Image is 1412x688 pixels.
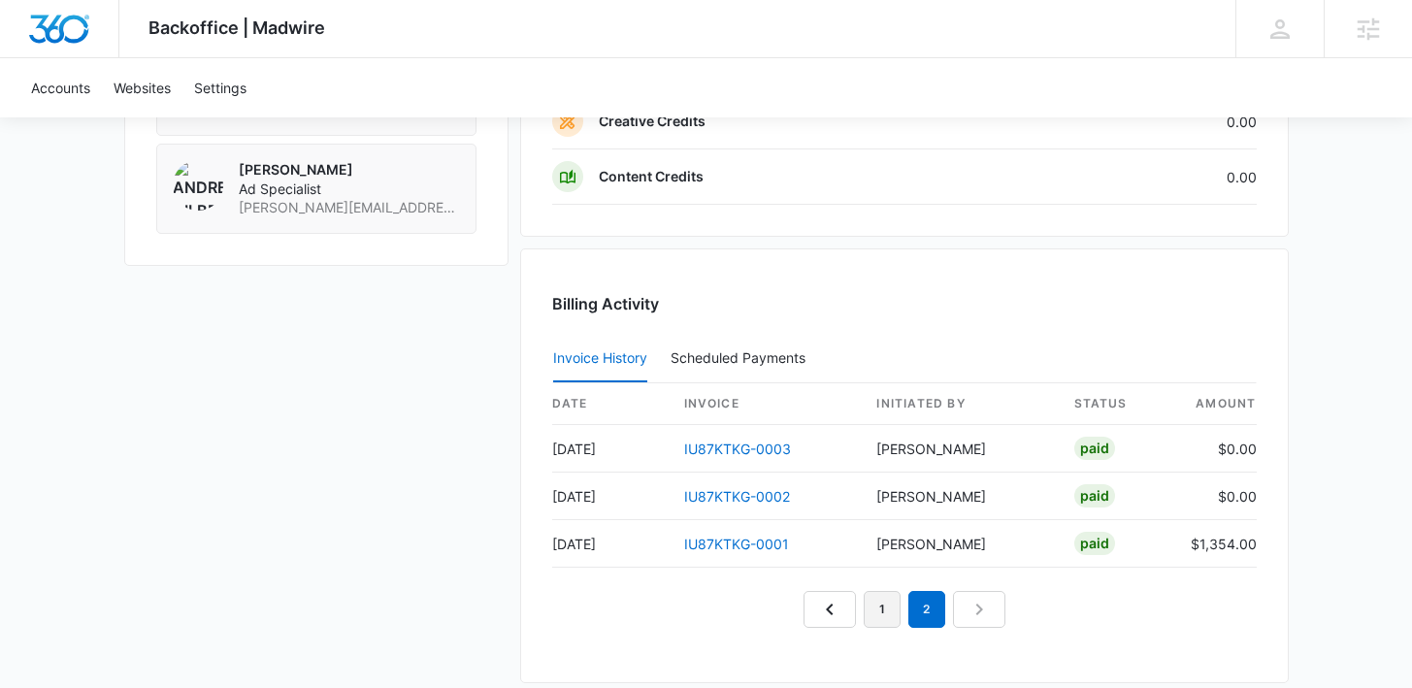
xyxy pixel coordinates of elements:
button: Invoice History [553,336,647,382]
td: 0.00 [1051,149,1257,205]
img: tab_domain_overview_orange.svg [52,113,68,128]
img: Andrew Gilbert [173,160,223,211]
th: Initiated By [861,383,1058,425]
div: Paid [1074,484,1115,508]
span: Backoffice | Madwire [148,17,325,38]
p: [PERSON_NAME] [239,160,460,180]
div: Domain Overview [74,115,174,127]
td: $1,354.00 [1175,520,1257,568]
div: Scheduled Payments [671,351,813,365]
td: [DATE] [552,425,669,473]
td: [PERSON_NAME] [861,425,1058,473]
a: IU87KTKG-0002 [684,488,790,505]
span: Ad Specialist [239,180,460,199]
td: $0.00 [1175,473,1257,520]
em: 2 [908,591,945,628]
td: [PERSON_NAME] [861,473,1058,520]
th: amount [1175,383,1257,425]
div: Domain: [DOMAIN_NAME] [50,50,213,66]
a: Settings [182,58,258,117]
td: [DATE] [552,473,669,520]
a: Previous Page [804,591,856,628]
h3: Billing Activity [552,292,1257,315]
th: status [1059,383,1175,425]
img: website_grey.svg [31,50,47,66]
th: date [552,383,669,425]
img: logo_orange.svg [31,31,47,47]
p: Creative Credits [599,112,706,131]
a: Page 1 [864,591,901,628]
div: Keywords by Traffic [214,115,327,127]
td: [PERSON_NAME] [861,520,1058,568]
a: IU87KTKG-0003 [684,441,791,457]
a: Accounts [19,58,102,117]
td: $0.00 [1175,425,1257,473]
td: [DATE] [552,520,669,568]
div: Paid [1074,437,1115,460]
div: v 4.0.25 [54,31,95,47]
img: tab_keywords_by_traffic_grey.svg [193,113,209,128]
div: Paid [1074,532,1115,555]
p: Content Credits [599,167,704,186]
span: [PERSON_NAME][EMAIL_ADDRESS][PERSON_NAME][DOMAIN_NAME] [239,198,460,217]
a: Websites [102,58,182,117]
td: 0.00 [1051,94,1257,149]
th: invoice [669,383,862,425]
a: IU87KTKG-0001 [684,536,789,552]
nav: Pagination [804,591,1005,628]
